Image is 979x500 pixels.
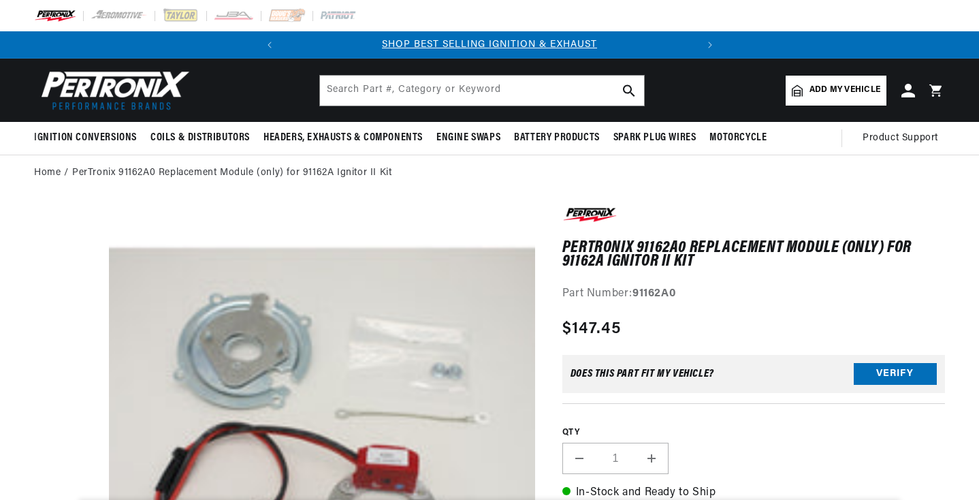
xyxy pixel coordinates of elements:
[507,122,607,154] summary: Battery Products
[430,122,507,154] summary: Engine Swaps
[150,131,250,145] span: Coils & Distributors
[863,131,938,146] span: Product Support
[703,122,773,154] summary: Motorcycle
[613,131,696,145] span: Spark Plug Wires
[571,369,714,379] div: Does This part fit My vehicle?
[436,131,500,145] span: Engine Swaps
[34,67,191,114] img: Pertronix
[257,122,430,154] summary: Headers, Exhausts & Components
[562,427,945,439] label: QTY
[283,37,696,52] div: Announcement
[34,166,61,181] a: Home
[562,241,945,269] h1: PerTronix 91162A0 Replacement Module (only) for 91162A Ignitor II Kit
[614,76,644,106] button: search button
[34,131,137,145] span: Ignition Conversions
[562,285,945,303] div: Part Number:
[632,288,675,299] strong: 91162A0
[709,131,767,145] span: Motorcycle
[382,40,597,50] a: SHOP BEST SELLING IGNITION & EXHAUST
[34,122,144,154] summary: Ignition Conversions
[863,122,945,155] summary: Product Support
[283,37,696,52] div: 1 of 2
[854,363,937,385] button: Verify
[263,131,423,145] span: Headers, Exhausts & Components
[696,31,724,59] button: Translation missing: en.sections.announcements.next_announcement
[34,166,945,181] nav: breadcrumbs
[320,76,644,106] input: Search Part #, Category or Keyword
[607,122,703,154] summary: Spark Plug Wires
[562,317,621,341] span: $147.45
[256,31,283,59] button: Translation missing: en.sections.announcements.previous_announcement
[514,131,600,145] span: Battery Products
[72,166,391,181] a: PerTronix 91162A0 Replacement Module (only) for 91162A Ignitor II Kit
[144,122,257,154] summary: Coils & Distributors
[809,84,880,97] span: Add my vehicle
[786,76,886,106] a: Add my vehicle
